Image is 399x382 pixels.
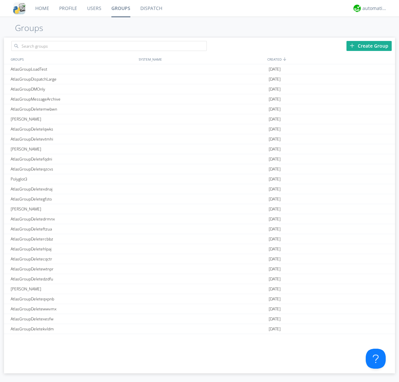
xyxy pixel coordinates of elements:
div: [PERSON_NAME] [9,114,137,124]
div: [PERSON_NAME] [9,144,137,154]
a: AtlasGroupDeletecqctr[DATE] [4,254,395,264]
a: AtlasGroupDeletevtmhi[DATE] [4,134,395,144]
span: [DATE] [269,64,281,74]
div: AtlasGroupDeletexdnaj [9,184,137,194]
a: AtlasGroupDMOnly[DATE] [4,84,395,94]
div: AtlasGroupDeletewtnpr [9,264,137,274]
span: [DATE] [269,244,281,254]
a: [PERSON_NAME][DATE] [4,114,395,124]
a: AtlasGroupDeletedrmnx[DATE] [4,214,395,224]
div: CREATED [266,54,395,64]
a: [PERSON_NAME][DATE] [4,284,395,294]
img: cddb5a64eb264b2086981ab96f4c1ba7 [13,2,25,14]
div: AtlasGroupDeletefqdni [9,154,137,164]
span: [DATE] [269,224,281,234]
span: [DATE] [269,334,281,344]
a: AtlasGroupDeletexdnaj[DATE] [4,184,395,194]
div: AtlasGroupDeletemwbwn [9,104,137,114]
a: AtlasGroupDeletekvldm[DATE] [4,324,395,334]
a: AtlasGroupDeletehlpaj[DATE] [4,244,395,254]
div: Polyglot3 [9,174,137,184]
span: [DATE] [269,174,281,184]
div: AtlasGroupDeletercbbz [9,234,137,244]
a: AtlasGroupDeletemiaww[DATE] [4,334,395,344]
a: AtlasGroupMessageArchive[DATE] [4,94,395,104]
span: [DATE] [269,204,281,214]
a: AtlasGroupLoadTest[DATE] [4,64,395,74]
div: automation+atlas [362,5,387,12]
span: [DATE] [269,314,281,324]
a: AtlasGroupDeletedzdfu[DATE] [4,274,395,284]
a: AtlasGroupDeletelqwks[DATE] [4,124,395,134]
a: [PERSON_NAME][DATE] [4,144,395,154]
span: [DATE] [269,264,281,274]
div: [PERSON_NAME] [9,284,137,294]
a: AtlasGroupDeleteqzcvs[DATE] [4,164,395,174]
div: AtlasGroupLoadTest [9,64,137,74]
input: Search groups [11,41,207,51]
a: AtlasGroupDispatchLarge[DATE] [4,74,395,84]
div: AtlasGroupMessageArchive [9,94,137,104]
div: GROUPS [9,54,135,64]
div: AtlasGroupDispatchLarge [9,74,137,84]
span: [DATE] [269,294,281,304]
div: AtlasGroupDeletevtmhi [9,134,137,144]
div: AtlasGroupDeletedzdfu [9,274,137,284]
div: AtlasGroupDeletecqctr [9,254,137,264]
div: AtlasGroupDeletemiaww [9,334,137,344]
span: [DATE] [269,184,281,194]
img: plus.svg [350,43,354,48]
span: [DATE] [269,234,281,244]
div: AtlasGroupDeletewwvmx [9,304,137,314]
div: AtlasGroupDeletexesfw [9,314,137,324]
iframe: Toggle Customer Support [366,349,386,369]
a: AtlasGroupDeletefqdni[DATE] [4,154,395,164]
div: AtlasGroupDeleteqxpnb [9,294,137,304]
div: AtlasGroupDMOnly [9,84,137,94]
a: AtlasGroupDeleteftzua[DATE] [4,224,395,234]
div: AtlasGroupDeleteqzcvs [9,164,137,174]
a: [PERSON_NAME][DATE] [4,204,395,214]
a: AtlasGroupDeletegfsto[DATE] [4,194,395,204]
span: [DATE] [269,254,281,264]
a: Polyglot3[DATE] [4,174,395,184]
span: [DATE] [269,304,281,314]
span: [DATE] [269,104,281,114]
div: SYSTEM_NAME [137,54,266,64]
span: [DATE] [269,74,281,84]
span: [DATE] [269,84,281,94]
span: [DATE] [269,274,281,284]
span: [DATE] [269,144,281,154]
img: d2d01cd9b4174d08988066c6d424eccd [353,5,361,12]
span: [DATE] [269,164,281,174]
span: [DATE] [269,284,281,294]
a: AtlasGroupDeletercbbz[DATE] [4,234,395,244]
span: [DATE] [269,114,281,124]
span: [DATE] [269,154,281,164]
a: AtlasGroupDeleteqxpnb[DATE] [4,294,395,304]
div: [PERSON_NAME] [9,204,137,214]
span: [DATE] [269,134,281,144]
span: [DATE] [269,324,281,334]
div: AtlasGroupDeletegfsto [9,194,137,204]
a: AtlasGroupDeletewwvmx[DATE] [4,304,395,314]
div: AtlasGroupDeletehlpaj [9,244,137,254]
div: Create Group [346,41,392,51]
div: AtlasGroupDeletekvldm [9,324,137,334]
span: [DATE] [269,194,281,204]
div: AtlasGroupDeletelqwks [9,124,137,134]
span: [DATE] [269,94,281,104]
a: AtlasGroupDeletewtnpr[DATE] [4,264,395,274]
span: [DATE] [269,124,281,134]
a: AtlasGroupDeletemwbwn[DATE] [4,104,395,114]
a: AtlasGroupDeletexesfw[DATE] [4,314,395,324]
div: AtlasGroupDeletedrmnx [9,214,137,224]
div: AtlasGroupDeleteftzua [9,224,137,234]
span: [DATE] [269,214,281,224]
